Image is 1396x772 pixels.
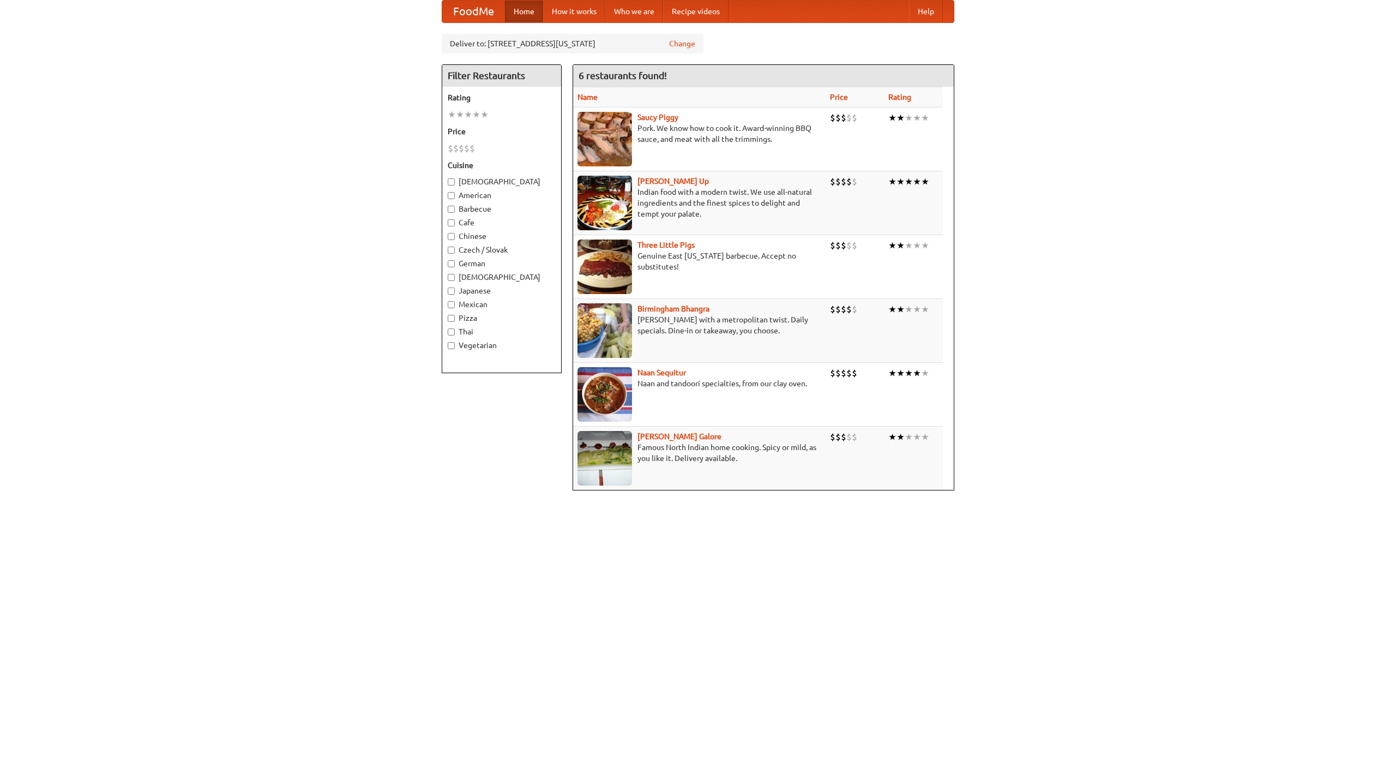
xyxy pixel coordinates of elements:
[448,192,455,199] input: American
[835,240,841,252] li: $
[913,240,921,252] li: ★
[543,1,605,22] a: How it works
[464,109,472,121] li: ★
[921,176,929,188] li: ★
[577,93,598,101] a: Name
[835,112,841,124] li: $
[846,367,852,379] li: $
[470,142,475,154] li: $
[852,431,857,443] li: $
[830,367,835,379] li: $
[896,367,905,379] li: ★
[921,240,929,252] li: ★
[852,303,857,315] li: $
[448,109,456,121] li: ★
[888,431,896,443] li: ★
[905,431,913,443] li: ★
[852,240,857,252] li: $
[905,176,913,188] li: ★
[637,432,721,441] b: [PERSON_NAME] Galore
[448,219,455,226] input: Cafe
[448,272,556,283] label: [DEMOGRAPHIC_DATA]
[448,328,455,336] input: Thai
[888,240,896,252] li: ★
[448,178,455,185] input: [DEMOGRAPHIC_DATA]
[830,240,835,252] li: $
[577,123,821,145] p: Pork. We know how to cook it. Award-winning BBQ sauce, and meat with all the trimmings.
[846,112,852,124] li: $
[841,431,846,443] li: $
[888,112,896,124] li: ★
[448,204,556,214] label: Barbecue
[577,187,821,219] p: Indian food with a modern twist. We use all-natural ingredients and the finest spices to delight ...
[896,112,905,124] li: ★
[852,112,857,124] li: $
[637,241,695,249] a: Three Little Pigs
[669,38,695,49] a: Change
[841,240,846,252] li: $
[905,112,913,124] li: ★
[472,109,480,121] li: ★
[835,367,841,379] li: $
[830,93,848,101] a: Price
[637,177,709,185] a: [PERSON_NAME] Up
[448,301,455,308] input: Mexican
[442,34,703,53] div: Deliver to: [STREET_ADDRESS][US_STATE]
[913,112,921,124] li: ★
[846,303,852,315] li: $
[830,112,835,124] li: $
[448,231,556,242] label: Chinese
[852,176,857,188] li: $
[464,142,470,154] li: $
[835,176,841,188] li: $
[448,274,455,281] input: [DEMOGRAPHIC_DATA]
[830,431,835,443] li: $
[841,367,846,379] li: $
[852,367,857,379] li: $
[442,65,561,87] h4: Filter Restaurants
[577,240,632,294] img: littlepigs.jpg
[637,368,686,377] a: Naan Sequitur
[835,303,841,315] li: $
[913,176,921,188] li: ★
[637,113,678,122] a: Saucy Piggy
[448,247,455,254] input: Czech / Slovak
[579,70,667,81] ng-pluralize: 6 restaurants found!
[442,1,505,22] a: FoodMe
[637,304,709,313] b: Birmingham Bhangra
[448,258,556,269] label: German
[577,176,632,230] img: curryup.jpg
[577,378,821,389] p: Naan and tandoori specialties, from our clay oven.
[913,303,921,315] li: ★
[896,303,905,315] li: ★
[830,303,835,315] li: $
[448,315,455,322] input: Pizza
[448,326,556,337] label: Thai
[846,431,852,443] li: $
[577,442,821,464] p: Famous North Indian home cooking. Spicy or mild, as you like it. Delivery available.
[896,176,905,188] li: ★
[577,431,632,486] img: currygalore.jpg
[577,303,632,358] img: bhangra.jpg
[448,288,455,295] input: Japanese
[480,109,489,121] li: ★
[448,285,556,296] label: Japanese
[905,303,913,315] li: ★
[846,176,852,188] li: $
[448,126,556,137] h5: Price
[921,112,929,124] li: ★
[913,431,921,443] li: ★
[921,367,929,379] li: ★
[663,1,729,22] a: Recipe videos
[841,303,846,315] li: $
[909,1,943,22] a: Help
[896,431,905,443] li: ★
[841,112,846,124] li: $
[448,260,455,267] input: German
[905,367,913,379] li: ★
[448,190,556,201] label: American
